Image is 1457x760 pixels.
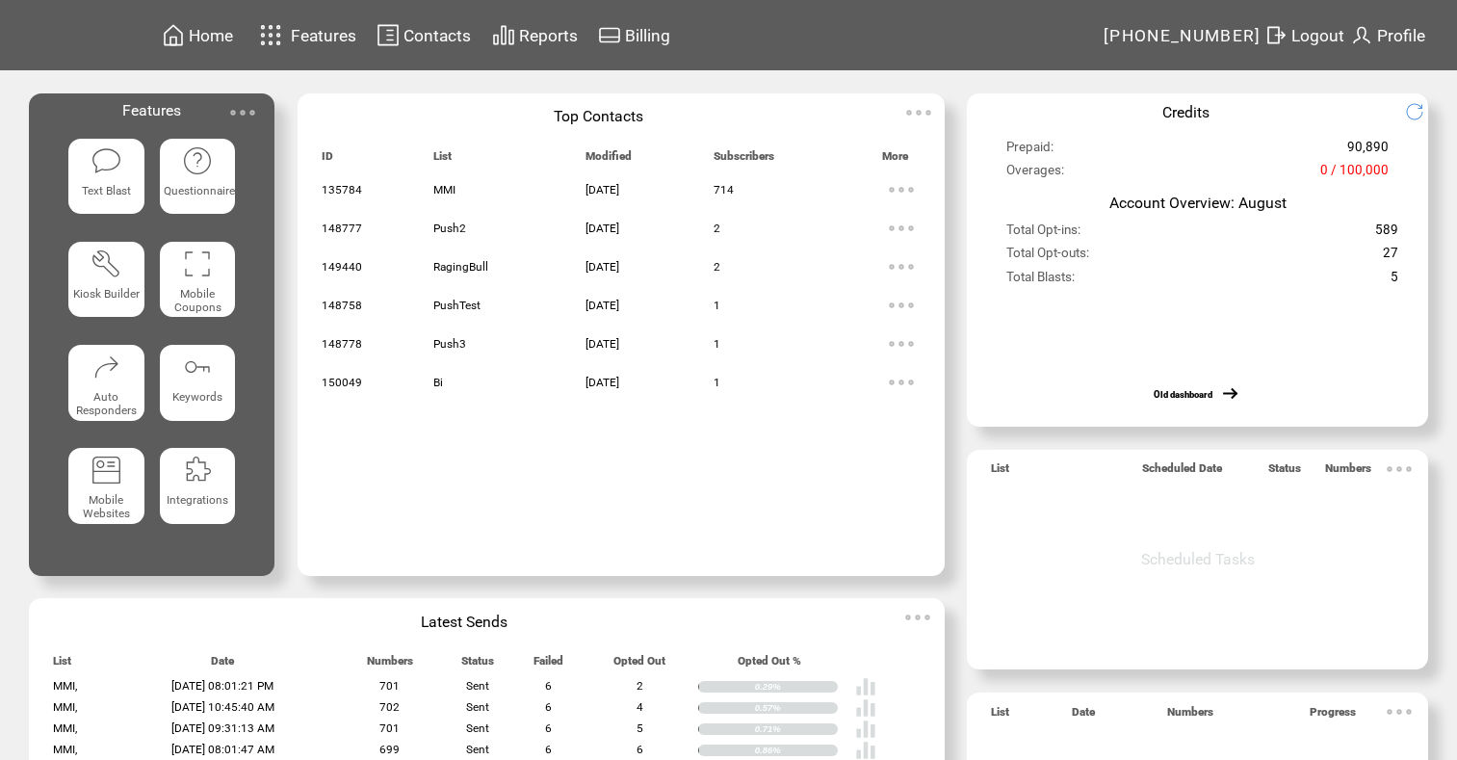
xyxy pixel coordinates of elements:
[991,705,1009,727] span: List
[1325,461,1371,484] span: Numbers
[433,183,455,197] span: MMI
[1142,461,1222,484] span: Scheduled Date
[519,26,578,45] span: Reports
[379,721,400,735] span: 701
[433,260,488,274] span: RagingBull
[1006,270,1075,293] span: Total Blasts:
[492,23,515,47] img: chart.svg
[160,345,236,432] a: Keywords
[461,654,494,676] span: Status
[1291,26,1344,45] span: Logout
[1380,693,1418,731] img: ellypsis.svg
[433,376,443,389] span: Bi
[91,352,121,382] img: auto-responders.svg
[545,700,552,714] span: 6
[882,248,921,286] img: ellypsis.svg
[91,145,121,176] img: text-blast.svg
[466,743,489,756] span: Sent
[545,679,552,693] span: 6
[1391,270,1398,293] span: 5
[585,337,619,351] span: [DATE]
[1320,163,1389,186] span: 0 / 100,000
[466,700,489,714] span: Sent
[174,287,221,314] span: Mobile Coupons
[714,299,720,312] span: 1
[595,20,673,50] a: Billing
[1262,20,1347,50] a: Logout
[433,337,466,351] span: Push3
[322,376,362,389] span: 150049
[322,222,362,235] span: 148777
[322,299,362,312] span: 148758
[637,721,643,735] span: 5
[171,679,273,693] span: [DATE] 08:01:21 PM
[991,461,1009,484] span: List
[714,149,774,171] span: Subscribers
[714,183,734,197] span: 714
[898,598,937,637] img: ellypsis.svg
[433,222,466,235] span: Push2
[585,260,619,274] span: [DATE]
[714,337,720,351] span: 1
[76,390,137,417] span: Auto Responders
[433,149,452,171] span: List
[83,493,130,520] span: Mobile Websites
[322,183,362,197] span: 135784
[171,700,274,714] span: [DATE] 10:45:40 AM
[585,183,619,197] span: [DATE]
[322,149,333,171] span: ID
[1006,246,1089,269] span: Total Opt-outs:
[613,654,665,676] span: Opted Out
[91,249,121,279] img: tool%201.svg
[755,702,838,714] div: 0.57%
[598,23,621,47] img: creidtcard.svg
[882,363,921,402] img: ellypsis.svg
[159,20,236,50] a: Home
[585,149,632,171] span: Modified
[533,654,563,676] span: Failed
[855,719,876,740] img: poll%20-%20white.svg
[53,721,77,735] span: MMI,
[1347,20,1428,50] a: Profile
[377,23,400,47] img: contacts.svg
[160,242,236,329] a: Mobile Coupons
[223,93,262,132] img: ellypsis.svg
[738,654,801,676] span: Opted Out %
[637,700,643,714] span: 4
[1268,461,1301,484] span: Status
[882,286,921,325] img: ellypsis.svg
[714,376,720,389] span: 1
[182,249,213,279] img: coupons.svg
[899,93,938,132] img: ellypsis.svg
[379,679,400,693] span: 701
[322,260,362,274] span: 149440
[554,107,643,125] span: Top Contacts
[82,184,131,197] span: Text Blast
[1347,140,1389,163] span: 90,890
[122,101,181,119] span: Features
[1377,26,1425,45] span: Profile
[882,149,908,171] span: More
[1383,246,1398,269] span: 27
[379,743,400,756] span: 699
[73,287,140,301] span: Kiosk Builder
[322,337,362,351] span: 148778
[171,743,274,756] span: [DATE] 08:01:47 AM
[164,184,235,197] span: Questionnaire
[403,26,471,45] span: Contacts
[167,493,228,507] span: Integrations
[1405,102,1439,121] img: refresh.png
[625,26,670,45] span: Billing
[755,745,838,756] div: 0.86%
[855,697,876,719] img: poll%20-%20white.svg
[68,345,144,432] a: Auto Responders
[1006,140,1054,163] span: Prepaid:
[466,721,489,735] span: Sent
[291,26,356,45] span: Features
[1006,163,1064,186] span: Overages:
[160,139,236,226] a: Questionnaire
[53,700,77,714] span: MMI,
[171,721,274,735] span: [DATE] 09:31:13 AM
[189,26,233,45] span: Home
[637,679,643,693] span: 2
